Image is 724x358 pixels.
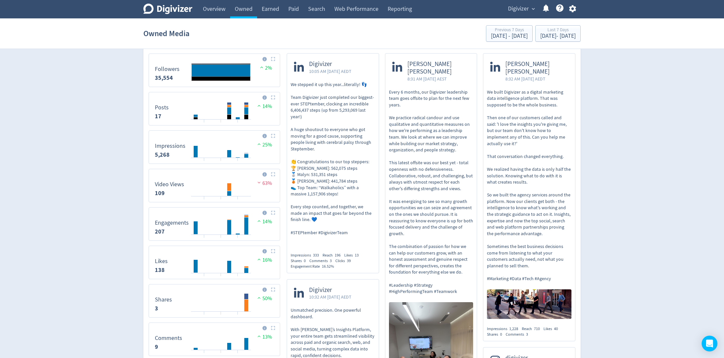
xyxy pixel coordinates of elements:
strong: 138 [155,266,165,274]
div: Impressions [291,253,323,258]
img: Placeholder [271,287,275,292]
span: 710 [534,326,540,331]
text: 08/10 [234,352,242,357]
text: 06/10 [217,314,225,319]
span: 196 [335,253,341,258]
div: Shares [487,332,506,337]
img: Placeholder [271,57,275,61]
p: Every 6 months, our Digivizer leadership team goes offsite to plan for the next few years. We pra... [389,89,473,295]
text: 06/10 [217,160,225,165]
svg: Impressions 5,268 [152,133,277,161]
button: Last 7 Days[DATE]- [DATE] [535,25,581,42]
span: expand_more [530,6,536,12]
button: Previous 7 Days[DATE] - [DATE] [486,25,533,42]
img: Placeholder [271,172,275,176]
svg: Shares 3 [152,287,277,315]
div: Comments [506,332,532,337]
span: [PERSON_NAME] [PERSON_NAME] [407,60,470,76]
svg: Engagements 207 [152,210,277,238]
strong: 109 [155,189,165,197]
img: positive-performance.svg [256,218,262,223]
span: 16% [256,257,272,263]
span: Digivizer [508,4,529,14]
text: 06/10 [217,352,225,357]
button: Digivizer [506,4,537,14]
span: 13 [355,253,359,258]
div: Previous 7 Days [491,28,528,33]
dt: Video Views [155,181,184,188]
svg: Posts 17 [152,95,277,123]
svg: Followers 35,554 [152,56,277,84]
div: Likes [543,326,562,332]
dt: Impressions [155,142,185,150]
text: 04/10 [200,314,208,319]
text: 06/10 [217,122,225,126]
p: We built Digivizer as a digital marketing data intelligence platform. That was supposed to be the... [487,89,571,282]
img: Placeholder [271,249,275,253]
span: 39 [347,258,351,263]
svg: Comments 9 [152,325,277,353]
span: 14% [256,103,272,110]
div: Reach [522,326,543,332]
div: Impressions [487,326,522,332]
a: Digivizer10:05 AM [DATE] AEDTWe stepped it up this year...literally! 👣 Team Digivizer just comple... [287,54,379,247]
span: 2% [258,65,272,71]
img: negative-performance.svg [256,180,262,185]
text: 06/10 [217,237,225,242]
span: 63% [256,180,272,187]
span: 16.52% [322,264,334,269]
span: 1,228 [509,326,518,331]
a: [PERSON_NAME] [PERSON_NAME]8:32 AM [DATE] AEDTWe built Digivizer as a digital marketing data inte... [483,54,575,321]
img: positive-performance.svg [256,334,262,339]
div: [DATE] - [DATE] [540,33,576,39]
img: positive-performance.svg [256,257,262,262]
span: 10:05 AM [DATE] AEDT [309,68,351,75]
span: 0 [500,332,502,337]
text: 04/10 [200,276,208,280]
div: Likes [344,253,362,258]
div: [DATE] - [DATE] [491,33,528,39]
text: 06/10 [217,199,225,203]
text: 04/10 [200,237,208,242]
strong: 17 [155,112,161,120]
span: Digivizer [309,60,351,68]
span: 14% [256,218,272,225]
text: 04/10 [200,352,208,357]
span: 50% [256,295,272,302]
img: https://media.cf.digivizer.com/images/linkedin-1455007-urn:li:share:7381078906981900288-867d99c06... [487,289,571,319]
img: positive-performance.svg [258,65,265,70]
img: Placeholder [271,326,275,330]
strong: 5,268 [155,151,170,159]
div: Last 7 Days [540,28,576,33]
text: 08/10 [234,276,242,280]
span: 40 [554,326,558,331]
text: 08/10 [234,237,242,242]
text: 08/10 [234,199,242,203]
div: Open Intercom Messenger [702,336,717,351]
svg: Video Views 109 [152,172,277,199]
span: 8:31 AM [DATE] AEST [407,76,470,82]
h1: Owned Media [143,23,189,44]
dt: Likes [155,257,168,265]
dt: Posts [155,104,169,111]
dt: Followers [155,65,180,73]
div: Shares [291,258,309,264]
text: 04/10 [200,199,208,203]
strong: 35,554 [155,74,173,82]
span: 25% [256,142,272,148]
img: positive-performance.svg [256,295,262,300]
span: 3 [330,258,332,263]
img: Placeholder [271,95,275,100]
text: 08/10 [234,122,242,126]
strong: 3 [155,304,158,312]
dt: Shares [155,296,172,303]
text: 04/10 [200,122,208,126]
img: Placeholder [271,211,275,215]
span: 0 [304,258,306,263]
text: 08/10 [234,160,242,165]
span: 333 [313,253,319,258]
span: 10:32 AM [DATE] AEDT [309,294,351,300]
text: 06/10 [217,276,225,280]
div: Engagement Rate [291,264,338,269]
dt: Engagements [155,219,189,227]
